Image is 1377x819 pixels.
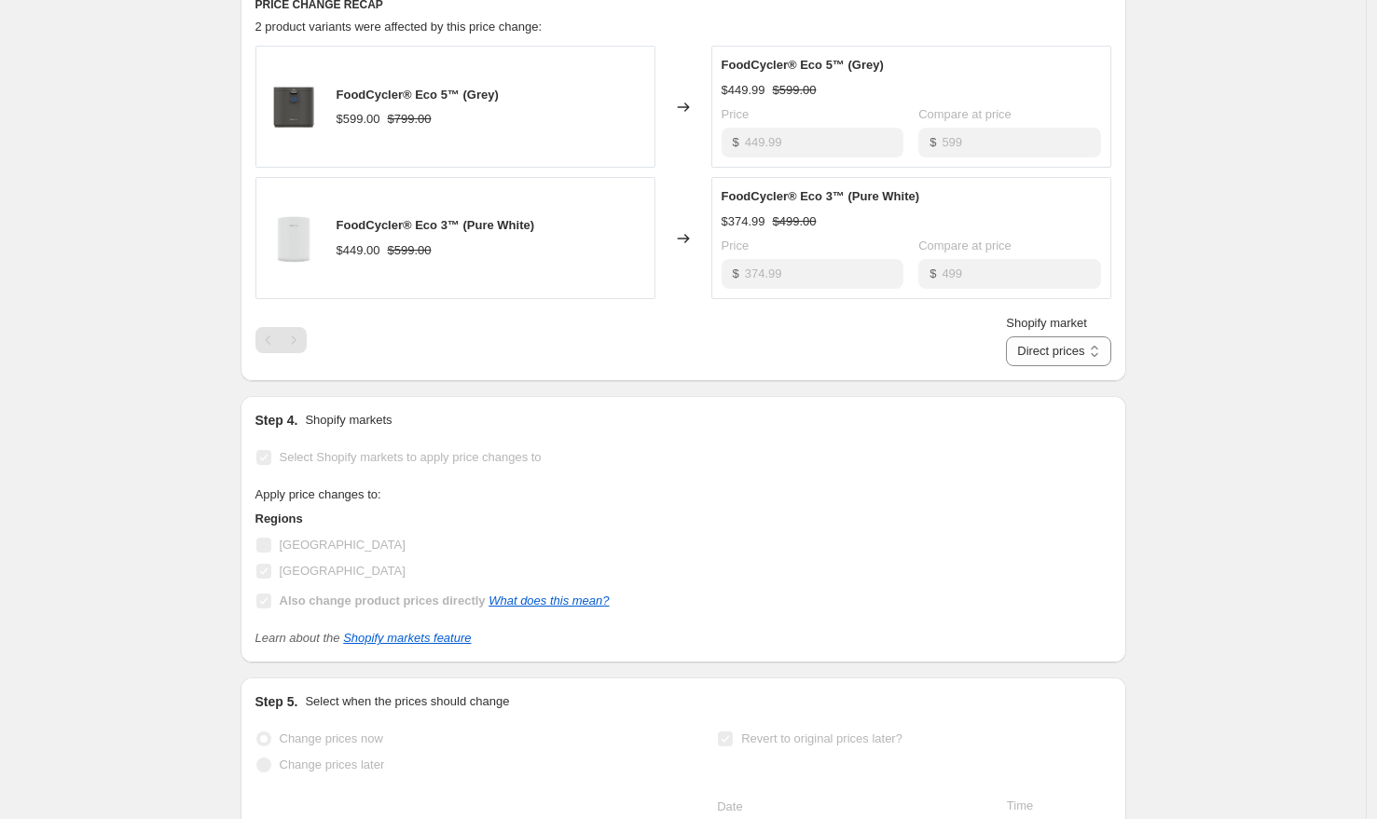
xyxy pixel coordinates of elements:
[773,81,817,100] strike: $599.00
[722,58,884,72] span: FoodCycler® Eco 5™ (Grey)
[722,107,750,121] span: Price
[305,411,392,430] p: Shopify markets
[266,79,322,135] img: Eco_-_5_-_Grey_80x.png
[255,510,610,528] h3: Regions
[255,327,307,353] nav: Pagination
[255,20,543,34] span: 2 product variants were affected by this price change:
[305,692,509,711] p: Select when the prices should change
[280,538,406,552] span: [GEOGRAPHIC_DATA]
[255,411,298,430] h2: Step 4.
[337,88,499,102] span: FoodCycler® Eco 5™ (Grey)
[280,564,406,578] span: [GEOGRAPHIC_DATA]
[722,212,765,231] div: $374.99
[733,266,739,280] span: $
[929,266,936,280] span: $
[280,731,383,745] span: Change prices now
[343,631,471,645] a: Shopify markets feature
[722,239,750,253] span: Price
[722,189,920,203] span: FoodCycler® Eco 3™ (Pure White)
[255,487,381,501] span: Apply price changes to:
[337,241,380,260] div: $449.00
[388,241,432,260] strike: $599.00
[918,107,1012,121] span: Compare at price
[1007,799,1033,812] span: Time
[255,631,472,645] i: Learn about the
[255,692,298,711] h2: Step 5.
[773,212,817,231] strike: $499.00
[918,239,1012,253] span: Compare at price
[489,594,609,607] a: What does this mean?
[337,218,535,232] span: FoodCycler® Eco 3™ (Pure White)
[717,799,742,813] span: Date
[1006,316,1087,330] span: Shopify market
[337,110,380,129] div: $599.00
[388,110,432,129] strike: $799.00
[280,450,542,464] span: Select Shopify markets to apply price changes to
[266,211,322,266] img: FC_-_Eco_5_-_White_80x.png
[280,758,385,771] span: Change prices later
[741,731,902,745] span: Revert to original prices later?
[733,135,739,149] span: $
[722,81,765,100] div: $449.99
[280,594,486,607] b: Also change product prices directly
[929,135,936,149] span: $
